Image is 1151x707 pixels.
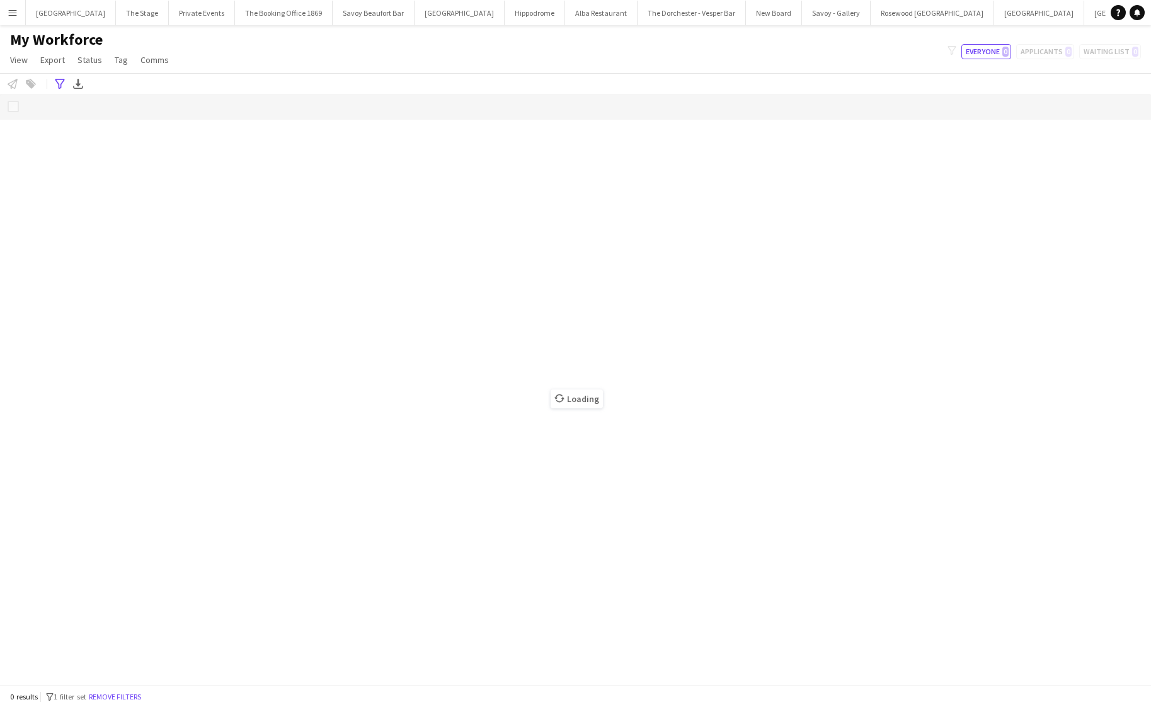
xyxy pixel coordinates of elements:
button: The Booking Office 1869 [235,1,333,25]
button: Savoy Beaufort Bar [333,1,415,25]
button: New Board [746,1,802,25]
a: Status [72,52,107,68]
button: Private Events [169,1,235,25]
a: Comms [135,52,174,68]
button: [GEOGRAPHIC_DATA] [26,1,116,25]
button: The Dorchester - Vesper Bar [638,1,746,25]
a: Tag [110,52,133,68]
a: View [5,52,33,68]
button: Savoy - Gallery [802,1,871,25]
button: [GEOGRAPHIC_DATA] [994,1,1084,25]
a: Export [35,52,70,68]
span: View [10,54,28,66]
button: Rosewood [GEOGRAPHIC_DATA] [871,1,994,25]
button: Remove filters [86,690,144,704]
span: 0 [1002,47,1009,57]
button: Hippodrome [505,1,565,25]
app-action-btn: Export XLSX [71,76,86,91]
span: Loading [551,389,603,408]
span: Status [77,54,102,66]
button: [GEOGRAPHIC_DATA] [415,1,505,25]
app-action-btn: Advanced filters [52,76,67,91]
span: Export [40,54,65,66]
span: Tag [115,54,128,66]
button: Everyone0 [961,44,1011,59]
span: Comms [140,54,169,66]
button: The Stage [116,1,169,25]
span: 1 filter set [54,692,86,701]
span: My Workforce [10,30,103,49]
button: Alba Restaurant [565,1,638,25]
